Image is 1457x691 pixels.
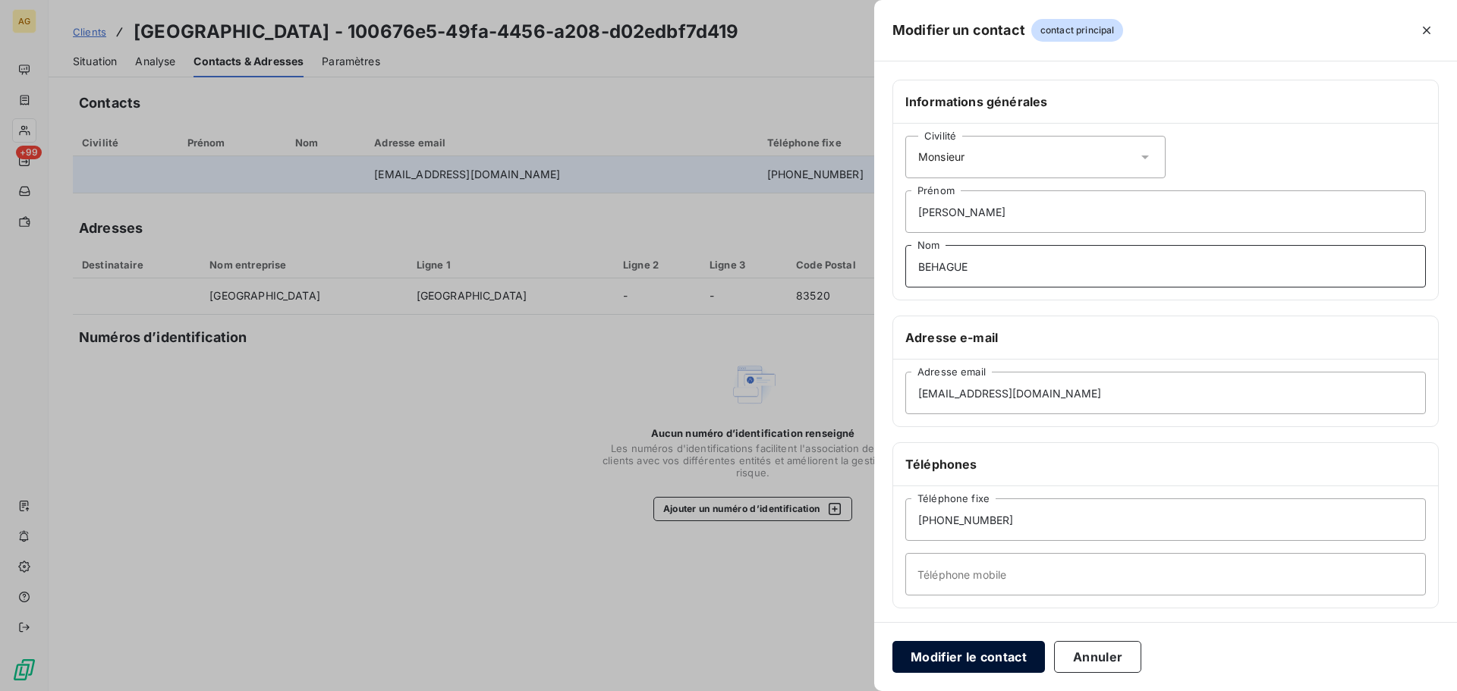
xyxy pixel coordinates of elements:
h5: Modifier un contact [892,20,1025,41]
iframe: Intercom live chat [1405,639,1442,676]
input: placeholder [905,498,1426,541]
h6: Informations générales [905,93,1426,111]
input: placeholder [905,245,1426,287]
h6: Adresse e-mail [905,328,1426,347]
button: Modifier le contact [892,641,1045,673]
h6: Téléphones [905,455,1426,473]
button: Annuler [1054,641,1141,673]
input: placeholder [905,553,1426,595]
input: placeholder [905,190,1426,233]
span: Monsieur [918,149,965,165]
input: placeholder [905,372,1426,414]
span: contact principal [1031,19,1124,42]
